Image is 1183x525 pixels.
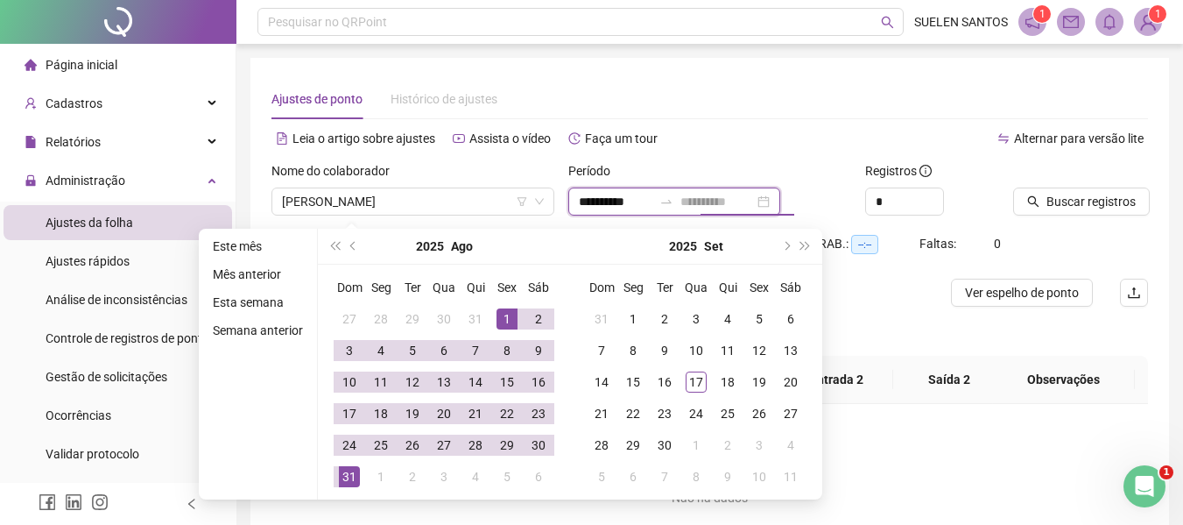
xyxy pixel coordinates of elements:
[370,372,391,393] div: 11
[370,309,391,330] div: 28
[465,372,486,393] div: 14
[568,132,581,145] span: history
[460,366,491,398] td: 2025-08-14
[428,398,460,429] td: 2025-08-20
[780,372,801,393] div: 20
[460,272,491,303] th: Qui
[523,398,554,429] td: 2025-08-23
[46,216,133,230] span: Ajustes da folha
[276,132,288,145] span: file-text
[775,335,806,366] td: 2025-09-13
[433,340,454,361] div: 6
[25,174,37,187] span: lock
[749,340,770,361] div: 12
[523,366,554,398] td: 2025-08-16
[433,403,454,424] div: 20
[46,408,111,422] span: Ocorrências
[781,356,893,404] th: Entrada 2
[491,303,523,335] td: 2025-08-01
[669,229,697,264] button: year panel
[523,335,554,366] td: 2025-08-09
[460,398,491,429] td: 2025-08-21
[460,461,491,493] td: 2025-09-04
[416,229,444,264] button: year panel
[680,272,712,303] th: Qua
[617,366,649,398] td: 2025-09-15
[623,435,644,456] div: 29
[397,461,428,493] td: 2025-09-02
[496,403,518,424] div: 22
[1046,192,1136,211] span: Buscar registros
[428,461,460,493] td: 2025-09-03
[919,237,959,251] span: Faltas:
[46,254,130,268] span: Ajustes rápidos
[586,272,617,303] th: Dom
[680,303,712,335] td: 2025-09-03
[402,403,423,424] div: 19
[591,466,612,487] div: 5
[893,356,1005,404] th: Saída 2
[686,340,707,361] div: 10
[865,161,932,181] span: Registros
[46,331,209,345] span: Controle de registros de ponto
[292,131,435,145] span: Leia o artigo sobre ajustes
[776,229,795,264] button: next-year
[528,372,549,393] div: 16
[370,403,391,424] div: 18
[528,403,549,424] div: 23
[428,429,460,461] td: 2025-08-27
[491,335,523,366] td: 2025-08-08
[1149,5,1166,23] sup: Atualize o seu contato no menu Meus Dados
[453,132,465,145] span: youtube
[433,466,454,487] div: 3
[397,398,428,429] td: 2025-08-19
[46,135,101,149] span: Relatórios
[680,398,712,429] td: 2025-09-24
[686,372,707,393] div: 17
[680,335,712,366] td: 2025-09-10
[465,340,486,361] div: 7
[680,429,712,461] td: 2025-10-01
[775,398,806,429] td: 2025-09-27
[433,309,454,330] div: 30
[919,165,932,177] span: info-circle
[623,466,644,487] div: 6
[25,136,37,148] span: file
[433,372,454,393] div: 13
[775,366,806,398] td: 2025-09-20
[491,366,523,398] td: 2025-08-15
[591,340,612,361] div: 7
[451,229,473,264] button: month panel
[717,466,738,487] div: 9
[334,272,365,303] th: Dom
[749,435,770,456] div: 3
[334,429,365,461] td: 2025-08-24
[591,435,612,456] div: 28
[46,174,125,188] span: Administração
[749,403,770,424] div: 26
[523,303,554,335] td: 2025-08-02
[775,303,806,335] td: 2025-09-06
[46,447,139,461] span: Validar protocolo
[780,340,801,361] div: 13
[1014,131,1144,145] span: Alternar para versão lite
[654,340,675,361] div: 9
[402,309,423,330] div: 29
[365,461,397,493] td: 2025-09-01
[365,272,397,303] th: Seg
[339,309,360,330] div: 27
[654,372,675,393] div: 16
[775,461,806,493] td: 2025-10-11
[365,335,397,366] td: 2025-08-04
[586,366,617,398] td: 2025-09-14
[712,429,743,461] td: 2025-10-02
[992,356,1135,404] th: Observações
[617,303,649,335] td: 2025-09-01
[743,272,775,303] th: Sex
[339,466,360,487] div: 31
[282,188,544,215] span: SILVIA DA CRUZ LANER
[523,272,554,303] th: Sáb
[717,435,738,456] div: 2
[680,461,712,493] td: 2025-10-08
[712,461,743,493] td: 2025-10-09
